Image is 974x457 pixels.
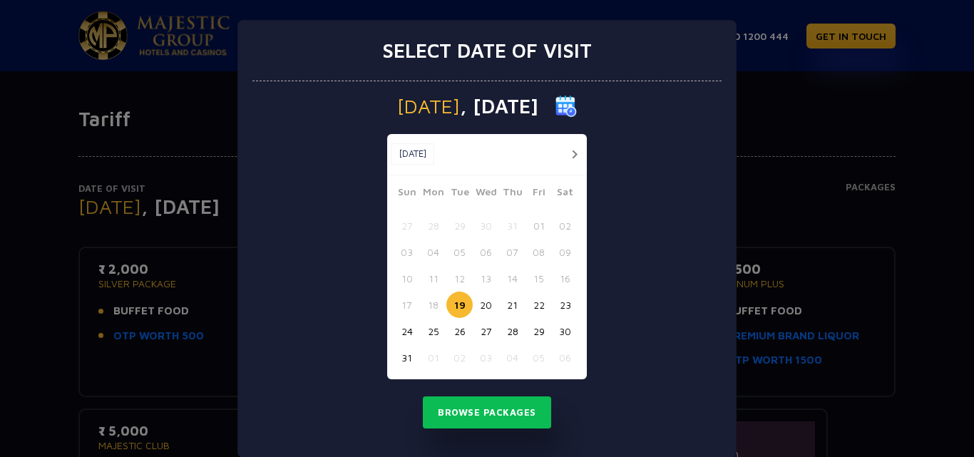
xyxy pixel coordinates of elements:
[473,318,499,344] button: 27
[446,184,473,204] span: Tue
[420,344,446,371] button: 01
[552,292,578,318] button: 23
[460,96,538,116] span: , [DATE]
[397,96,460,116] span: [DATE]
[473,212,499,239] button: 30
[473,344,499,371] button: 03
[420,184,446,204] span: Mon
[473,292,499,318] button: 20
[526,318,552,344] button: 29
[394,212,420,239] button: 27
[499,212,526,239] button: 31
[555,96,577,117] img: calender icon
[446,265,473,292] button: 12
[382,38,592,63] h3: Select date of visit
[552,265,578,292] button: 16
[423,396,551,429] button: Browse Packages
[526,184,552,204] span: Fri
[499,184,526,204] span: Thu
[446,344,473,371] button: 02
[446,292,473,318] button: 19
[526,212,552,239] button: 01
[526,239,552,265] button: 08
[394,265,420,292] button: 10
[552,212,578,239] button: 02
[394,184,420,204] span: Sun
[394,292,420,318] button: 17
[499,265,526,292] button: 14
[499,344,526,371] button: 04
[420,265,446,292] button: 11
[526,344,552,371] button: 05
[446,212,473,239] button: 29
[420,318,446,344] button: 25
[499,292,526,318] button: 21
[391,143,434,165] button: [DATE]
[526,292,552,318] button: 22
[394,318,420,344] button: 24
[499,318,526,344] button: 28
[473,184,499,204] span: Wed
[446,239,473,265] button: 05
[394,239,420,265] button: 03
[473,265,499,292] button: 13
[526,265,552,292] button: 15
[552,318,578,344] button: 30
[552,239,578,265] button: 09
[420,239,446,265] button: 04
[420,292,446,318] button: 18
[499,239,526,265] button: 07
[473,239,499,265] button: 06
[446,318,473,344] button: 26
[420,212,446,239] button: 28
[552,184,578,204] span: Sat
[552,344,578,371] button: 06
[394,344,420,371] button: 31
